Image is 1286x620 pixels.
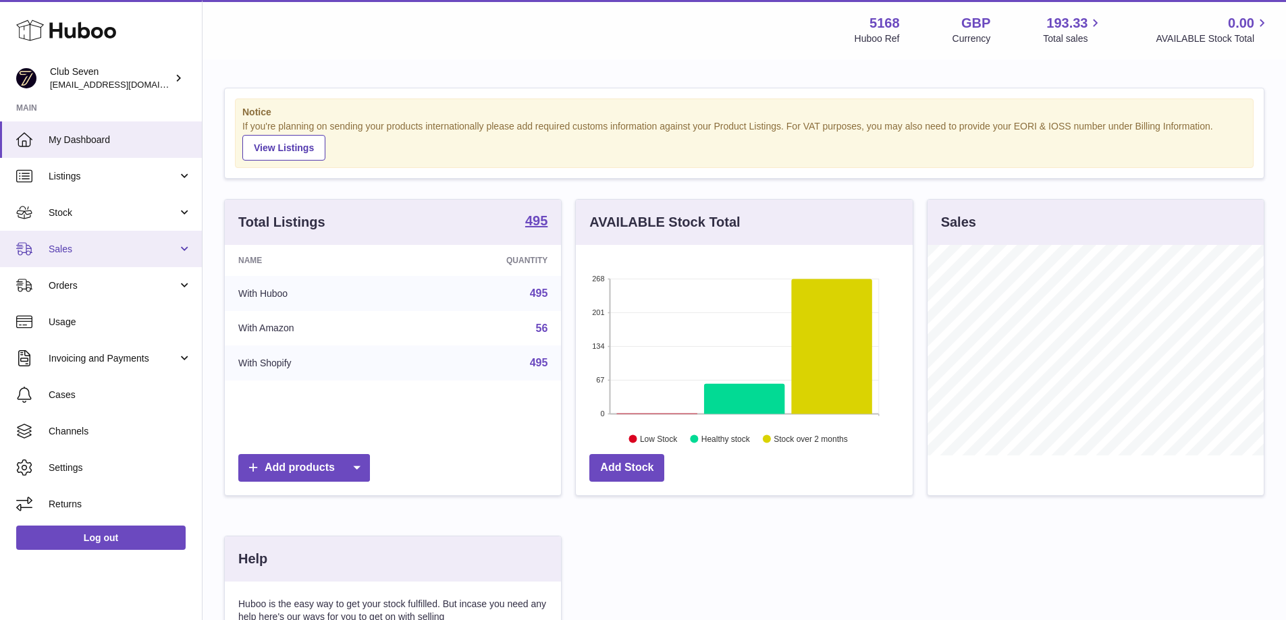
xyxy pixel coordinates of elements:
[530,287,548,299] a: 495
[49,279,178,292] span: Orders
[592,308,604,316] text: 201
[49,243,178,256] span: Sales
[409,245,562,276] th: Quantity
[242,106,1246,119] strong: Notice
[869,14,900,32] strong: 5168
[525,214,547,230] a: 495
[774,434,848,443] text: Stock over 2 months
[1043,14,1103,45] a: 193.33 Total sales
[242,135,325,161] a: View Listings
[530,357,548,368] a: 495
[16,68,36,88] img: info@wearclubseven.com
[1043,32,1103,45] span: Total sales
[49,316,192,329] span: Usage
[855,32,900,45] div: Huboo Ref
[49,389,192,401] span: Cases
[225,245,409,276] th: Name
[589,454,664,482] a: Add Stock
[49,170,178,183] span: Listings
[49,352,178,365] span: Invoicing and Payments
[238,454,370,482] a: Add products
[49,461,192,474] span: Settings
[49,134,192,146] span: My Dashboard
[238,550,267,568] h3: Help
[49,498,192,511] span: Returns
[1156,32,1270,45] span: AVAILABLE Stock Total
[592,342,604,350] text: 134
[1046,14,1088,32] span: 193.33
[597,376,605,384] text: 67
[50,79,198,90] span: [EMAIL_ADDRESS][DOMAIN_NAME]
[225,345,409,381] td: With Shopify
[953,32,991,45] div: Currency
[701,434,751,443] text: Healthy stock
[941,213,976,231] h3: Sales
[640,434,678,443] text: Low Stock
[589,213,740,231] h3: AVAILABLE Stock Total
[225,276,409,311] td: With Huboo
[242,120,1246,161] div: If you're planning on sending your products internationally please add required customs informati...
[225,311,409,346] td: With Amazon
[49,206,178,219] span: Stock
[1228,14,1254,32] span: 0.00
[1156,14,1270,45] a: 0.00 AVAILABLE Stock Total
[238,213,325,231] h3: Total Listings
[525,214,547,227] strong: 495
[601,410,605,418] text: 0
[536,322,548,334] a: 56
[49,425,192,438] span: Channels
[16,526,186,550] a: Log out
[50,65,171,91] div: Club Seven
[961,14,990,32] strong: GBP
[592,275,604,283] text: 268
